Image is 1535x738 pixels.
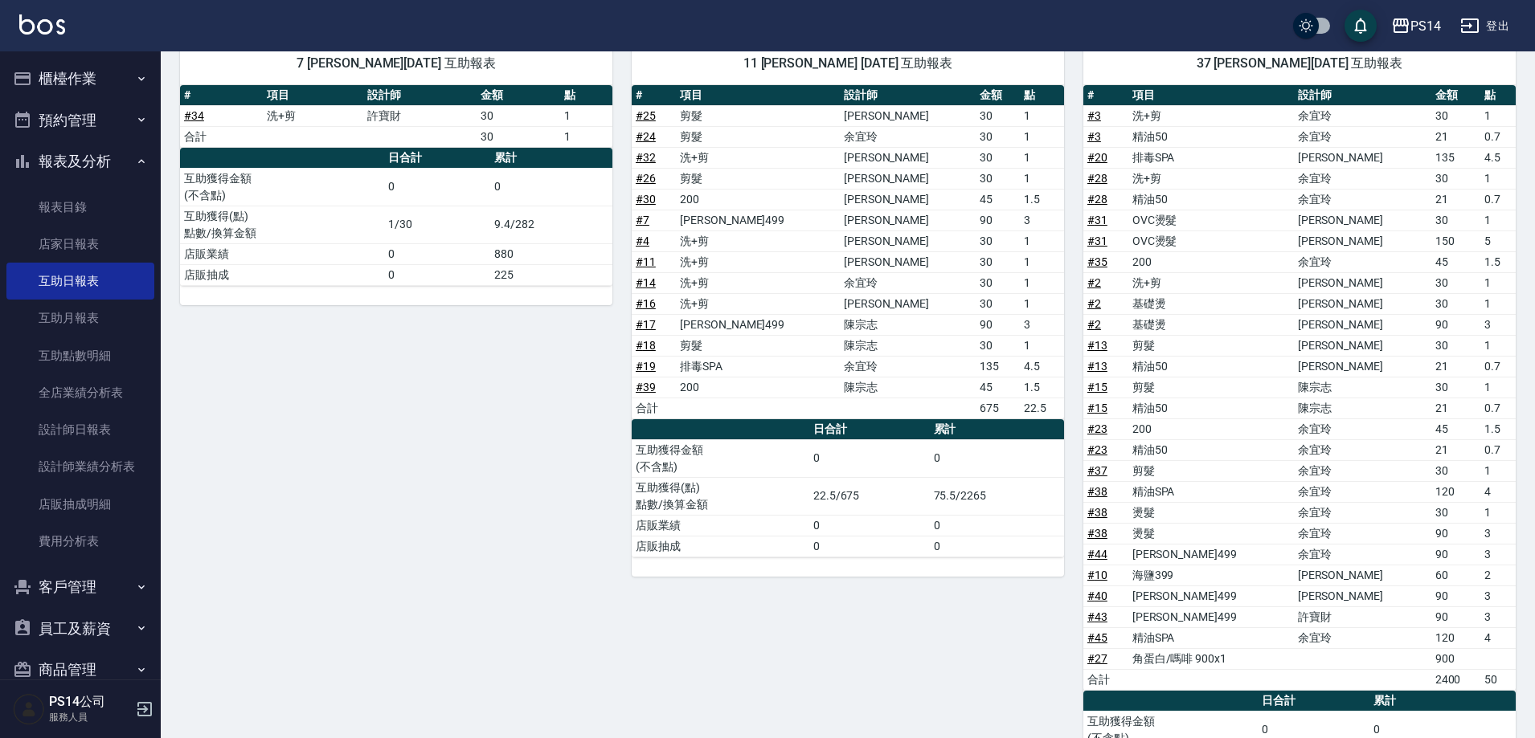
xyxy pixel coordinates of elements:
[1294,565,1431,585] td: [PERSON_NAME]
[1083,85,1128,106] th: #
[363,105,477,126] td: 許寶財
[1087,214,1107,226] a: #31
[1431,272,1480,293] td: 30
[632,515,809,536] td: 店販業績
[1020,398,1064,418] td: 22.5
[1480,565,1516,585] td: 2
[1431,126,1480,147] td: 21
[6,58,154,100] button: 櫃檯作業
[840,293,976,314] td: [PERSON_NAME]
[636,151,656,164] a: #32
[1480,126,1516,147] td: 0.7
[6,189,154,226] a: 報表目錄
[1294,272,1431,293] td: [PERSON_NAME]
[930,515,1064,536] td: 0
[180,85,612,148] table: a dense table
[6,486,154,523] a: 店販抽成明細
[840,335,976,356] td: 陳宗志
[490,148,612,169] th: 累計
[1480,147,1516,168] td: 4.5
[1294,189,1431,210] td: 余宜玲
[636,109,656,122] a: #25
[1020,189,1064,210] td: 1.5
[976,251,1020,272] td: 30
[180,148,612,286] table: a dense table
[976,377,1020,398] td: 45
[976,335,1020,356] td: 30
[490,206,612,243] td: 9.4/282
[676,189,840,210] td: 200
[976,230,1020,251] td: 30
[676,210,840,230] td: [PERSON_NAME]499
[1294,335,1431,356] td: [PERSON_NAME]
[1294,627,1431,648] td: 余宜玲
[1128,502,1294,523] td: 燙髮
[560,85,612,106] th: 點
[1087,276,1101,289] a: #2
[676,293,840,314] td: 洗+剪
[1294,105,1431,126] td: 余宜玲
[6,523,154,560] a: 費用分析表
[1020,314,1064,335] td: 3
[1128,377,1294,398] td: 剪髮
[6,649,154,691] button: 商品管理
[1087,381,1107,393] a: #15
[840,210,976,230] td: [PERSON_NAME]
[1431,147,1480,168] td: 135
[1431,377,1480,398] td: 30
[809,477,930,515] td: 22.5/675
[1480,502,1516,523] td: 1
[1431,293,1480,314] td: 30
[1294,439,1431,460] td: 余宜玲
[1431,481,1480,502] td: 120
[6,141,154,182] button: 報表及分析
[1294,606,1431,627] td: 許寶財
[1128,481,1294,502] td: 精油SPA
[1431,105,1480,126] td: 30
[1431,523,1480,544] td: 90
[1480,585,1516,606] td: 3
[490,264,612,285] td: 225
[1087,234,1107,247] a: #31
[1087,548,1107,561] a: #44
[1431,565,1480,585] td: 60
[1020,335,1064,356] td: 1
[180,243,384,264] td: 店販業績
[636,360,656,373] a: #19
[1431,335,1480,356] td: 30
[676,230,840,251] td: 洗+剪
[1020,126,1064,147] td: 1
[1087,506,1107,519] a: #38
[1480,230,1516,251] td: 5
[636,193,656,206] a: #30
[6,300,154,336] a: 互助月報表
[560,126,612,147] td: 1
[840,251,976,272] td: [PERSON_NAME]
[840,126,976,147] td: 余宜玲
[1020,85,1064,106] th: 點
[632,419,1064,557] table: a dense table
[1083,85,1516,691] table: a dense table
[1480,418,1516,439] td: 1.5
[1087,130,1101,143] a: #3
[1087,172,1107,185] a: #28
[6,566,154,608] button: 客戶管理
[636,172,656,185] a: #26
[1128,230,1294,251] td: OVC燙髮
[636,297,656,310] a: #16
[1087,631,1107,644] a: #45
[1294,585,1431,606] td: [PERSON_NAME]
[636,214,649,226] a: #7
[1294,418,1431,439] td: 余宜玲
[1431,669,1480,690] td: 2400
[13,693,45,725] img: Person
[840,105,976,126] td: [PERSON_NAME]
[676,272,840,293] td: 洗+剪
[184,109,204,122] a: #34
[1128,147,1294,168] td: 排毒SPA
[1480,544,1516,565] td: 3
[1480,272,1516,293] td: 1
[6,411,154,448] a: 設計師日報表
[976,210,1020,230] td: 90
[199,55,593,71] span: 7 [PERSON_NAME][DATE] 互助報表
